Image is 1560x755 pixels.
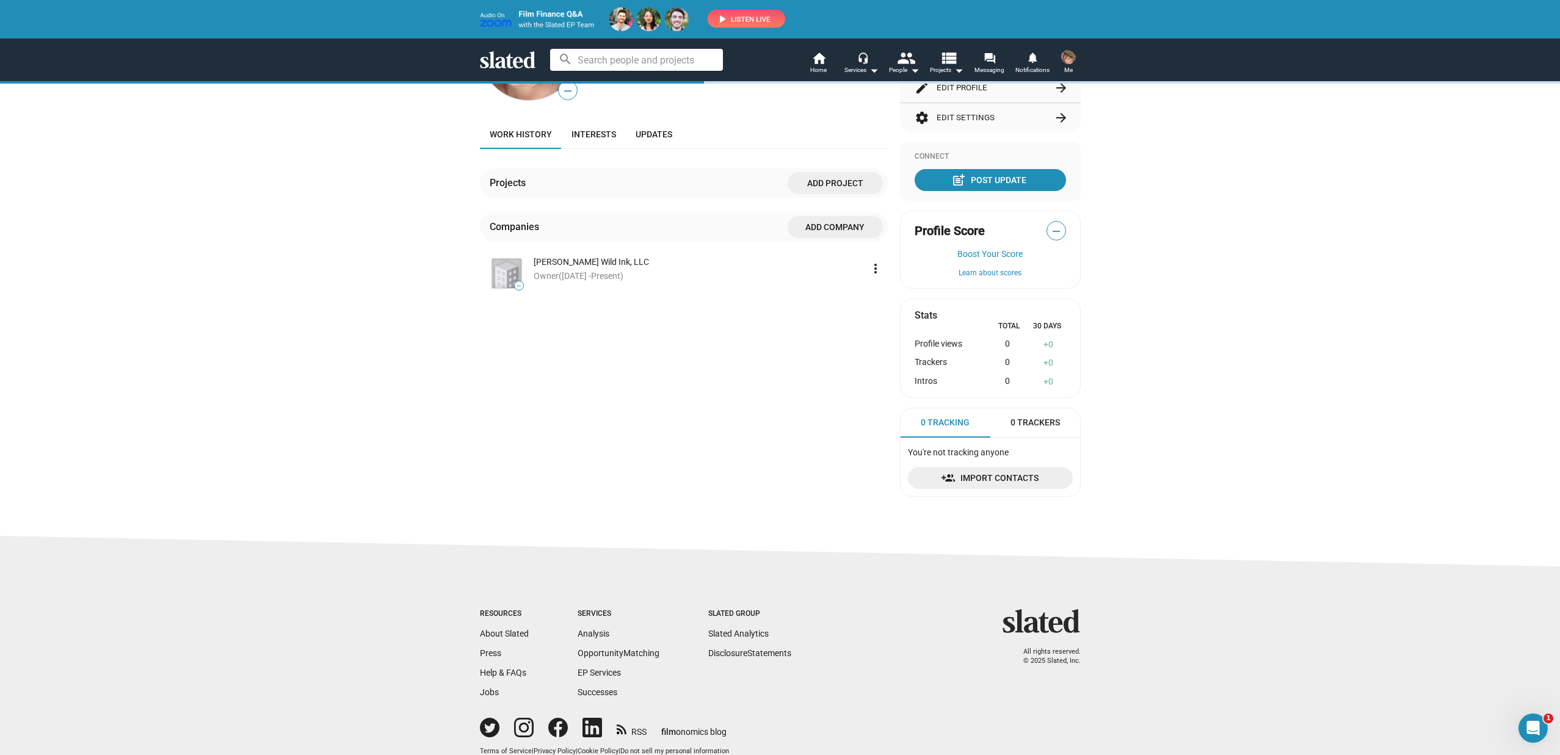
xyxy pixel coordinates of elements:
[915,152,1066,162] div: Connect
[951,173,966,187] mat-icon: post_add
[559,83,577,99] span: —
[1064,63,1073,78] span: Me
[939,49,957,67] mat-icon: view_list
[915,309,937,322] mat-card-title: Stats
[661,727,676,737] span: film
[534,256,863,268] div: [PERSON_NAME] Wild Ink, LLC
[480,120,562,149] a: Work history
[1544,713,1553,723] span: 1
[534,271,559,281] span: Owner
[1028,322,1066,331] div: 30 Days
[915,339,984,350] div: Profile views
[591,271,620,281] span: Present
[883,51,926,78] button: People
[951,63,966,78] mat-icon: arrow_drop_down
[1010,417,1060,428] span: 0 Trackers
[974,63,1004,78] span: Messaging
[926,51,968,78] button: Projects
[490,176,531,189] div: Projects
[908,447,1009,457] span: You're not tracking anyone
[1054,81,1068,95] mat-icon: arrow_forward
[661,717,727,738] a: filmonomics blog
[550,49,723,71] input: Search people and projects
[1043,377,1048,386] span: +
[617,719,647,738] a: RSS
[1011,51,1054,78] a: Notifications
[562,120,626,149] a: Interests
[626,120,682,149] a: Updates
[515,283,523,289] span: —
[576,747,578,755] span: |
[889,63,920,78] div: People
[490,220,544,233] div: Companies
[984,339,1031,350] div: 0
[868,261,883,276] mat-icon: more_vert
[797,216,873,238] span: Add Company
[578,629,609,638] a: Analysis
[1047,223,1065,239] span: —
[797,172,873,194] span: Add project
[1031,339,1065,350] div: 0
[915,110,929,125] mat-icon: settings
[490,129,552,139] span: Work history
[811,51,826,65] mat-icon: home
[578,687,617,697] a: Successes
[990,322,1028,331] div: Total
[492,259,521,288] img: Ophelia Wild Ink, LLC
[915,357,984,369] div: Trackers
[984,376,1031,388] div: 0
[915,81,929,95] mat-icon: edit
[907,63,922,78] mat-icon: arrow_drop_down
[915,269,1066,278] button: Learn about scores
[1518,713,1548,743] iframe: Intercom live chat
[708,648,791,658] a: DisclosureStatements
[915,376,984,388] div: Intros
[571,129,616,139] span: Interests
[480,609,529,619] div: Resources
[1054,110,1068,125] mat-icon: arrow_forward
[1010,648,1081,665] p: All rights reserved. © 2025 Slated, Inc.
[810,63,827,78] span: Home
[480,687,499,697] a: Jobs
[844,63,879,78] div: Services
[480,629,529,638] a: About Slated
[578,668,621,677] a: EP Services
[915,169,1066,191] button: Post Update
[788,172,883,194] button: Add project
[1043,358,1048,367] span: +
[915,103,1066,132] button: Edit Settings
[636,129,672,139] span: Updates
[930,63,963,78] span: Projects
[788,216,883,238] button: Add Company
[1054,47,1083,79] button: Tiffany JelkeMe
[578,648,659,658] a: OpportunityMatching
[532,747,534,755] span: |
[984,357,1031,369] div: 0
[857,52,868,63] mat-icon: headset_mic
[480,648,501,658] a: Press
[480,668,526,677] a: Help & FAQs
[915,223,985,239] span: Profile Score
[840,51,883,78] button: Services
[534,747,576,755] a: Privacy Policy
[1026,52,1038,63] mat-icon: notifications
[908,467,1073,489] a: Import Contacts
[1031,376,1065,388] div: 0
[984,52,995,64] mat-icon: forum
[968,51,1011,78] a: Messaging
[866,63,881,78] mat-icon: arrow_drop_down
[918,467,1063,489] span: Import Contacts
[915,249,1066,259] button: Boost Your Score
[954,169,1026,191] div: Post Update
[578,747,619,755] a: Cookie Policy
[1015,63,1050,78] span: Notifications
[708,609,791,619] div: Slated Group
[921,417,970,428] span: 0 Tracking
[896,49,914,67] mat-icon: people
[915,73,1066,103] button: Edit Profile
[480,7,785,31] img: promo-live-zoom-ep-team4.png
[619,747,620,755] span: |
[1061,49,1076,64] img: Tiffany Jelke
[708,629,769,638] a: Slated Analytics
[797,51,840,78] a: Home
